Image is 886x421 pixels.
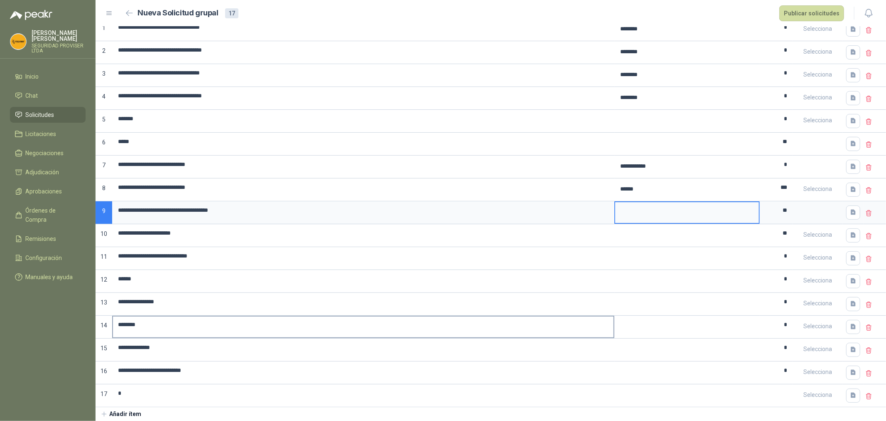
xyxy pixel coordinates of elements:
p: 12 [96,270,112,293]
span: Inicio [26,72,39,81]
p: [PERSON_NAME] [PERSON_NAME] [32,30,86,42]
img: Logo peakr [10,10,52,20]
a: Configuración [10,250,86,266]
a: Solicitudes [10,107,86,123]
div: Selecciona [794,317,842,336]
span: Manuales y ayuda [26,272,73,282]
span: Aprobaciones [26,187,62,196]
p: 11 [96,247,112,270]
div: Selecciona [794,179,842,198]
div: Selecciona [794,248,842,267]
p: 10 [96,224,112,247]
div: Selecciona [794,19,842,38]
span: Licitaciones [26,129,56,139]
p: 3 [96,64,112,87]
div: Selecciona [794,339,842,359]
span: Órdenes de Compra [26,206,78,224]
p: 15 [96,339,112,362]
div: Selecciona [794,65,842,84]
p: 14 [96,316,112,339]
p: 5 [96,110,112,133]
div: Selecciona [794,88,842,107]
a: Negociaciones [10,145,86,161]
a: Aprobaciones [10,183,86,199]
button: Publicar solicitudes [779,5,844,21]
div: Selecciona [794,385,842,404]
p: 7 [96,156,112,178]
div: 17 [225,8,238,18]
div: Selecciona [794,42,842,61]
span: Adjudicación [26,168,59,177]
span: Negociaciones [26,149,64,158]
div: Selecciona [794,271,842,290]
a: Adjudicación [10,164,86,180]
p: 4 [96,87,112,110]
a: Inicio [10,69,86,84]
p: 16 [96,362,112,384]
span: Chat [26,91,38,100]
p: 1 [96,18,112,41]
p: 17 [96,384,112,407]
a: Manuales y ayuda [10,269,86,285]
img: Company Logo [10,34,26,50]
span: Remisiones [26,234,56,243]
p: 8 [96,178,112,201]
div: Selecciona [794,294,842,313]
span: Configuración [26,253,62,263]
p: 13 [96,293,112,316]
p: SEGURIDAD PROVISER LTDA [32,43,86,53]
a: Órdenes de Compra [10,203,86,228]
div: Selecciona [794,111,842,130]
a: Chat [10,88,86,104]
h2: Nueva Solicitud grupal [138,7,218,19]
p: 2 [96,41,112,64]
div: Selecciona [794,225,842,244]
a: Licitaciones [10,126,86,142]
p: 9 [96,201,112,224]
div: Selecciona [794,362,842,381]
p: 6 [96,133,112,156]
a: Remisiones [10,231,86,247]
span: Solicitudes [26,110,54,119]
